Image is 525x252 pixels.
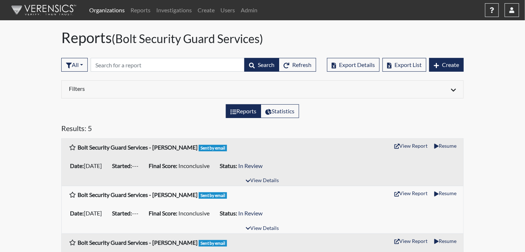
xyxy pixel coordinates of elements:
span: Export Details [339,61,375,68]
a: Reports [128,3,153,17]
h5: Results: 5 [61,124,464,135]
li: --- [109,207,146,219]
button: View Details [243,176,282,186]
li: --- [109,160,146,172]
label: View statistics about completed interviews [261,104,299,118]
span: Sent by email [199,145,227,151]
button: Export Details [327,58,380,72]
span: Inconclusive [178,162,210,169]
button: All [61,58,88,72]
span: In Review [238,162,262,169]
b: Final Score: [149,162,177,169]
h6: Filters [69,85,257,92]
b: Started: [112,162,132,169]
span: Create [442,61,459,68]
b: Bolt Security Guard Services - [PERSON_NAME] [78,191,198,198]
span: In Review [238,210,262,217]
button: Create [429,58,464,72]
b: Date: [70,210,84,217]
a: Investigations [153,3,195,17]
button: Resume [431,140,460,151]
li: [DATE] [67,207,109,219]
b: Final Score: [149,210,177,217]
span: Sent by email [199,192,227,199]
h1: Reports [61,29,464,46]
b: Bolt Security Guard Services - [PERSON_NAME] [78,144,198,151]
b: Bolt Security Guard Services - [PERSON_NAME] [78,239,198,246]
b: Started: [112,210,132,217]
button: Refresh [279,58,316,72]
input: Search by Registration ID, Interview Number, or Investigation Name. [91,58,245,72]
span: Export List [394,61,422,68]
span: Sent by email [199,240,227,247]
button: View Details [243,224,282,234]
b: Date: [70,162,84,169]
button: Resume [431,188,460,199]
span: Search [258,61,274,68]
label: View the list of reports [226,104,261,118]
button: View Report [391,140,431,151]
li: [DATE] [67,160,109,172]
small: (Bolt Security Guard Services) [112,31,263,46]
a: Organizations [86,3,128,17]
a: Users [218,3,238,17]
button: Resume [431,235,460,247]
span: Refresh [292,61,311,68]
a: Create [195,3,218,17]
button: Export List [383,58,426,72]
button: View Report [391,188,431,199]
div: Filter by interview status [61,58,88,72]
b: Status: [220,210,237,217]
button: View Report [391,235,431,247]
b: Status: [220,162,237,169]
a: Admin [238,3,260,17]
div: Click to expand/collapse filters [63,85,462,94]
button: Search [244,58,279,72]
span: Inconclusive [178,210,210,217]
